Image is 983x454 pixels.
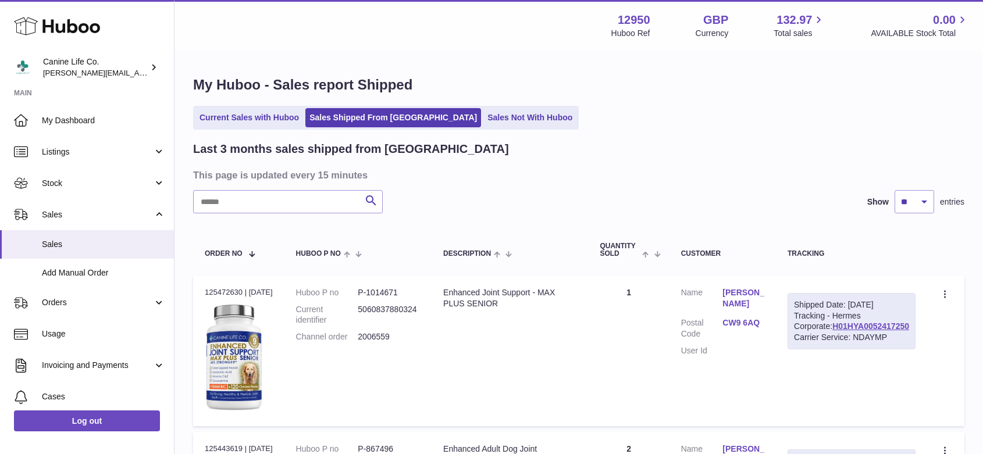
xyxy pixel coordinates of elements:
[788,250,916,258] div: Tracking
[205,301,263,412] img: 129501732536582.jpg
[358,287,420,298] dd: P-1014671
[205,444,273,454] div: 125443619 | [DATE]
[443,287,576,309] div: Enhanced Joint Support - MAX PLUS SENIOR
[296,304,358,326] dt: Current identifier
[296,287,358,298] dt: Huboo P no
[42,178,153,189] span: Stock
[867,196,889,208] label: Show
[205,250,243,258] span: Order No
[794,332,909,343] div: Carrier Service: NDAYMP
[193,141,509,157] h2: Last 3 months sales shipped from [GEOGRAPHIC_DATA]
[195,108,303,127] a: Current Sales with Huboo
[940,196,964,208] span: entries
[832,321,909,331] a: H01HYA0052417250
[42,115,165,126] span: My Dashboard
[588,276,669,426] td: 1
[205,287,273,298] div: 125472630 | [DATE]
[296,250,341,258] span: Huboo P no
[358,304,420,326] dd: 5060837880324
[43,56,148,78] div: Canine Life Co.
[681,287,723,312] dt: Name
[788,293,916,350] div: Tracking - Hermes Corporate:
[611,28,650,39] div: Huboo Ref
[42,239,165,250] span: Sales
[14,410,160,431] a: Log out
[42,146,153,158] span: Listings
[777,12,812,28] span: 132.97
[443,250,491,258] span: Description
[42,328,165,339] span: Usage
[193,76,964,94] h1: My Huboo - Sales report Shipped
[305,108,481,127] a: Sales Shipped From [GEOGRAPHIC_DATA]
[618,12,650,28] strong: 12950
[42,391,165,402] span: Cases
[681,250,764,258] div: Customer
[43,68,233,77] span: [PERSON_NAME][EMAIL_ADDRESS][DOMAIN_NAME]
[933,12,956,28] span: 0.00
[774,12,825,39] a: 132.97 Total sales
[871,12,969,39] a: 0.00 AVAILABLE Stock Total
[358,331,420,342] dd: 2006559
[193,169,961,181] h3: This page is updated every 15 minutes
[871,28,969,39] span: AVAILABLE Stock Total
[722,287,764,309] a: [PERSON_NAME]
[600,242,639,258] span: Quantity Sold
[14,59,31,76] img: kevin@clsgltd.co.uk
[774,28,825,39] span: Total sales
[42,297,153,308] span: Orders
[722,317,764,328] a: CW9 6AQ
[794,299,909,310] div: Shipped Date: [DATE]
[703,12,728,28] strong: GBP
[296,331,358,342] dt: Channel order
[483,108,576,127] a: Sales Not With Huboo
[681,317,723,339] dt: Postal Code
[681,345,723,356] dt: User Id
[42,209,153,220] span: Sales
[696,28,729,39] div: Currency
[42,267,165,278] span: Add Manual Order
[42,360,153,371] span: Invoicing and Payments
